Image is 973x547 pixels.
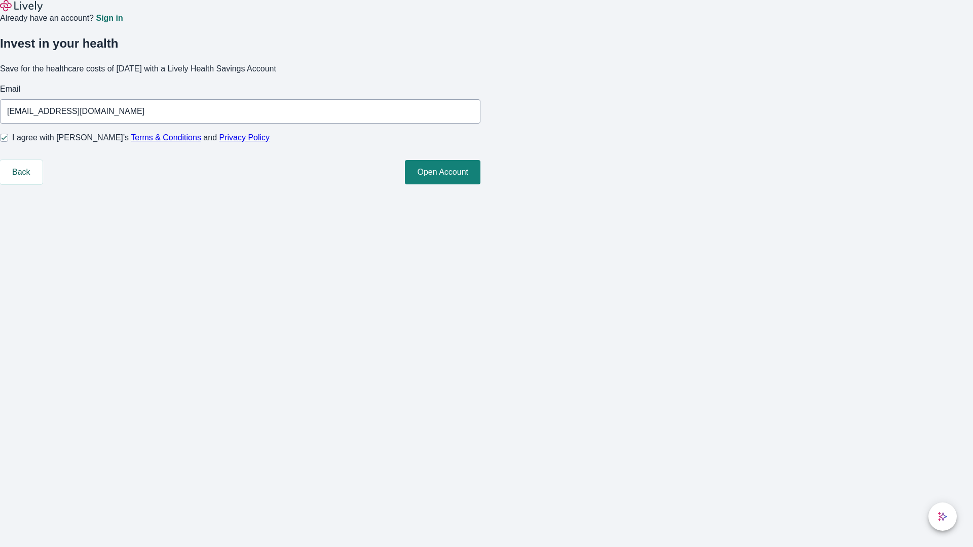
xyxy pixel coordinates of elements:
a: Privacy Policy [219,133,270,142]
button: chat [928,502,957,531]
span: I agree with [PERSON_NAME]’s and [12,132,270,144]
a: Terms & Conditions [131,133,201,142]
svg: Lively AI Assistant [938,512,948,522]
button: Open Account [405,160,480,184]
a: Sign in [96,14,123,22]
